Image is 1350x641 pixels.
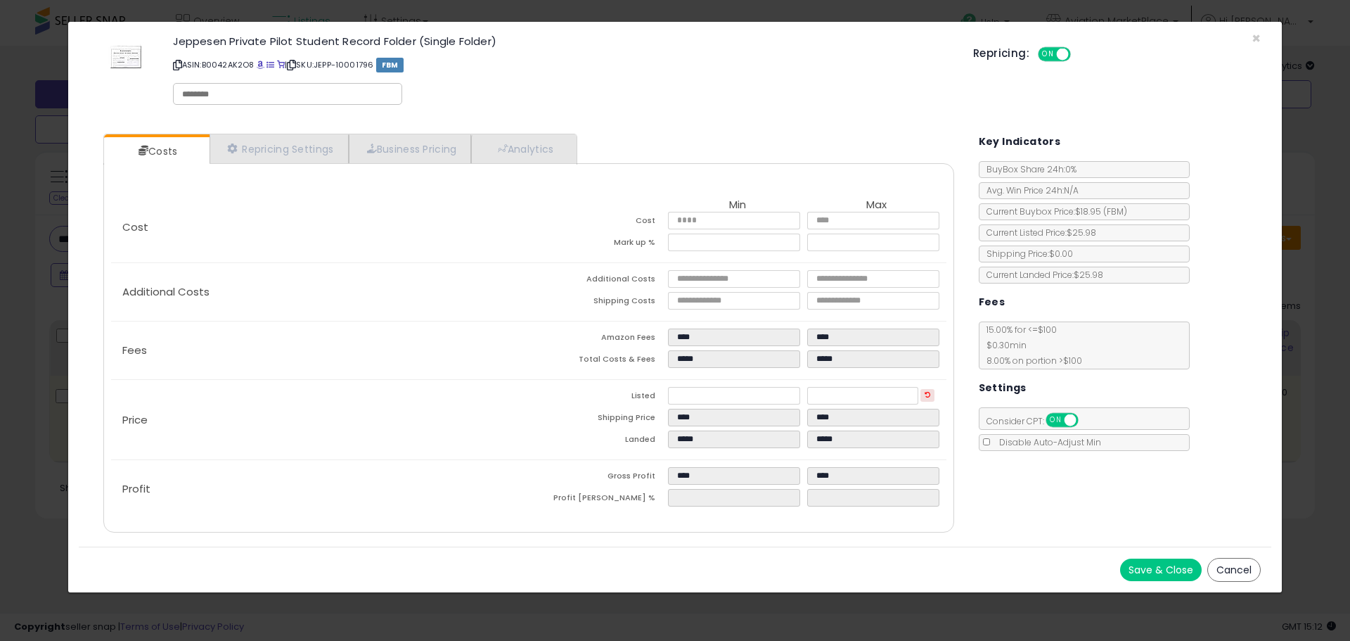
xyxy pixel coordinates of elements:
[979,269,1103,281] span: Current Landed Price: $25.98
[529,234,668,255] td: Mark up %
[349,134,472,163] a: Business Pricing
[111,414,529,426] p: Price
[979,163,1076,175] span: BuyBox Share 24h: 0%
[1039,49,1057,61] span: ON
[1252,28,1261,49] span: ×
[529,409,668,431] td: Shipping Price
[173,53,953,76] p: ASIN: B0042AK2O8 | SKU: JEPP-10001796
[471,134,575,163] a: Analytics
[979,415,1097,427] span: Consider CPT:
[105,36,147,78] img: 41JYgiB5qdL._SL60_.jpg
[979,379,1027,397] h5: Settings
[376,58,404,72] span: FBM
[529,431,668,452] td: Landed
[1103,205,1127,217] span: ( FBM )
[111,222,529,233] p: Cost
[979,339,1027,351] span: $0.30 min
[1075,205,1127,217] span: $18.95
[257,59,264,70] a: BuyBox page
[210,134,349,163] a: Repricing Settings
[979,184,1079,196] span: Avg. Win Price 24h: N/A
[1207,558,1261,582] button: Cancel
[979,293,1005,311] h5: Fees
[668,199,807,212] th: Min
[111,483,529,495] p: Profit
[973,48,1029,59] h5: Repricing:
[979,355,1082,367] span: 8.00 % on portion > $100
[979,248,1073,260] span: Shipping Price: $0.00
[1047,414,1065,426] span: ON
[529,329,668,350] td: Amazon Fees
[104,137,208,165] a: Costs
[979,324,1082,367] span: 15.00 % for <= $100
[529,292,668,314] td: Shipping Costs
[529,467,668,489] td: Gross Profit
[529,350,668,372] td: Total Costs & Fees
[529,489,668,511] td: Profit [PERSON_NAME] %
[1069,49,1091,61] span: OFF
[529,387,668,409] td: Listed
[111,345,529,356] p: Fees
[529,212,668,234] td: Cost
[992,436,1101,448] span: Disable Auto-Adjust Min
[979,227,1096,239] span: Current Listed Price: $25.98
[266,59,274,70] a: All offer listings
[1076,414,1098,426] span: OFF
[979,133,1061,151] h5: Key Indicators
[1120,559,1202,581] button: Save & Close
[979,205,1127,217] span: Current Buybox Price:
[277,59,285,70] a: Your listing only
[111,286,529,298] p: Additional Costs
[807,199,946,212] th: Max
[529,270,668,292] td: Additional Costs
[173,36,953,46] h3: Jeppesen Private Pilot Student Record Folder (Single Folder)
